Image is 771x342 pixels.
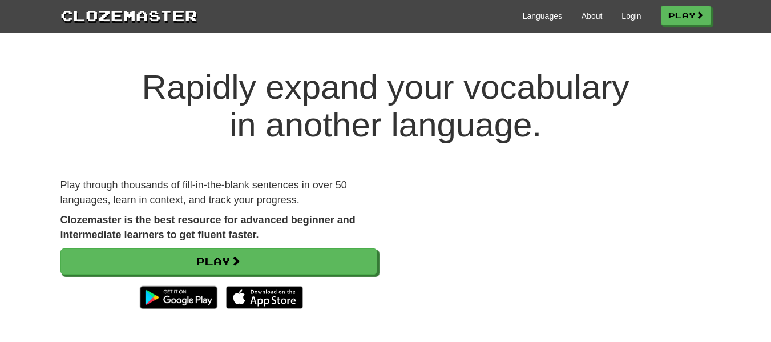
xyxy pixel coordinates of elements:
a: About [582,10,603,22]
a: Play [661,6,711,25]
a: Clozemaster [60,5,197,26]
a: Play [60,248,377,275]
a: Login [621,10,641,22]
img: Get it on Google Play [134,280,223,315]
img: Download_on_the_App_Store_Badge_US-UK_135x40-25178aeef6eb6b83b96f5f2d004eda3bffbb37122de64afbaef7... [226,286,303,309]
a: Languages [523,10,562,22]
p: Play through thousands of fill-in-the-blank sentences in over 50 languages, learn in context, and... [60,178,377,207]
strong: Clozemaster is the best resource for advanced beginner and intermediate learners to get fluent fa... [60,214,356,240]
